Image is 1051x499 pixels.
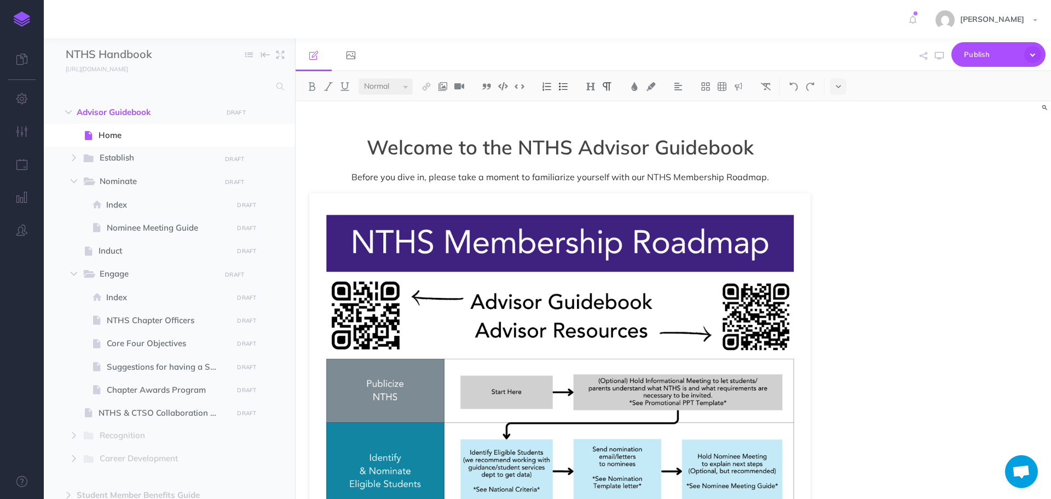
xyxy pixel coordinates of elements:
img: Code block button [498,82,508,90]
span: Induct [99,244,229,257]
span: Chapter Awards Program [107,383,229,397]
small: DRAFT [237,225,256,232]
button: DRAFT [221,268,249,281]
span: Index [106,198,229,211]
img: Underline button [340,82,350,91]
span: Index [106,291,229,304]
small: [URL][DOMAIN_NAME] [66,65,128,73]
small: DRAFT [237,387,256,394]
span: Nominee Meeting Guide [107,221,229,234]
small: DRAFT [237,202,256,209]
img: Paragraph button [602,82,612,91]
small: DRAFT [237,294,256,301]
img: Link button [421,82,431,91]
img: Alignment dropdown menu button [673,82,683,91]
input: Documentation Name [66,47,194,63]
img: Italic button [324,82,333,91]
button: DRAFT [233,407,261,420]
img: Inline code button [515,82,524,90]
span: Nominate [100,175,213,189]
img: Headings dropdown button [586,82,596,91]
img: e15ca27c081d2886606c458bc858b488.jpg [935,10,955,30]
span: Before you dive in, please take a moment to familiarize yourself with our NTHS Membership Roadmap. [309,170,811,183]
button: DRAFT [233,199,261,211]
img: Unordered list button [558,82,568,91]
img: Blockquote button [482,82,492,91]
small: DRAFT [225,179,244,186]
span: Advisor Guidebook [77,106,216,119]
input: Search [66,77,270,96]
img: Create table button [717,82,727,91]
button: DRAFT [233,245,261,257]
small: DRAFT [225,156,244,163]
span: [PERSON_NAME] [955,14,1030,24]
img: Text color button [630,82,639,91]
img: Text background color button [646,82,656,91]
button: DRAFT [233,314,261,327]
button: DRAFT [233,384,261,397]
button: DRAFT [221,153,249,165]
img: Bold button [307,82,317,91]
img: Ordered list button [542,82,552,91]
img: logo-mark.svg [14,12,30,27]
span: Suggestions for having a Successful Chapter [107,360,229,374]
button: DRAFT [233,337,261,350]
button: DRAFT [233,361,261,374]
img: Redo [805,82,815,91]
span: NTHS Chapter Officers [107,314,229,327]
span: NTHS & CTSO Collaboration Guide [99,406,229,420]
a: [URL][DOMAIN_NAME] [44,63,139,74]
span: Publish [964,46,1019,63]
small: DRAFT [237,410,256,417]
small: DRAFT [237,364,256,371]
img: Add video button [454,82,464,91]
small: DRAFT [227,109,246,116]
img: Callout dropdown menu button [734,82,743,91]
button: Publish [951,42,1046,67]
span: Core Four Objectives [107,337,229,350]
span: Engage [100,267,213,282]
img: Undo [789,82,799,91]
span: Career Development [100,452,213,466]
img: Clear styles button [761,82,771,91]
small: DRAFT [237,317,256,324]
span: Recognition [100,429,213,443]
small: DRAFT [237,340,256,347]
div: Open chat [1005,455,1038,488]
span: Home [99,129,229,142]
button: DRAFT [233,291,261,304]
small: DRAFT [237,248,256,255]
small: DRAFT [225,271,244,278]
button: DRAFT [221,176,249,188]
button: DRAFT [222,106,250,119]
span: Welcome to the NTHS Advisor Guidebook [309,136,811,158]
button: DRAFT [233,222,261,234]
img: Add image button [438,82,448,91]
span: Establish [100,151,213,165]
